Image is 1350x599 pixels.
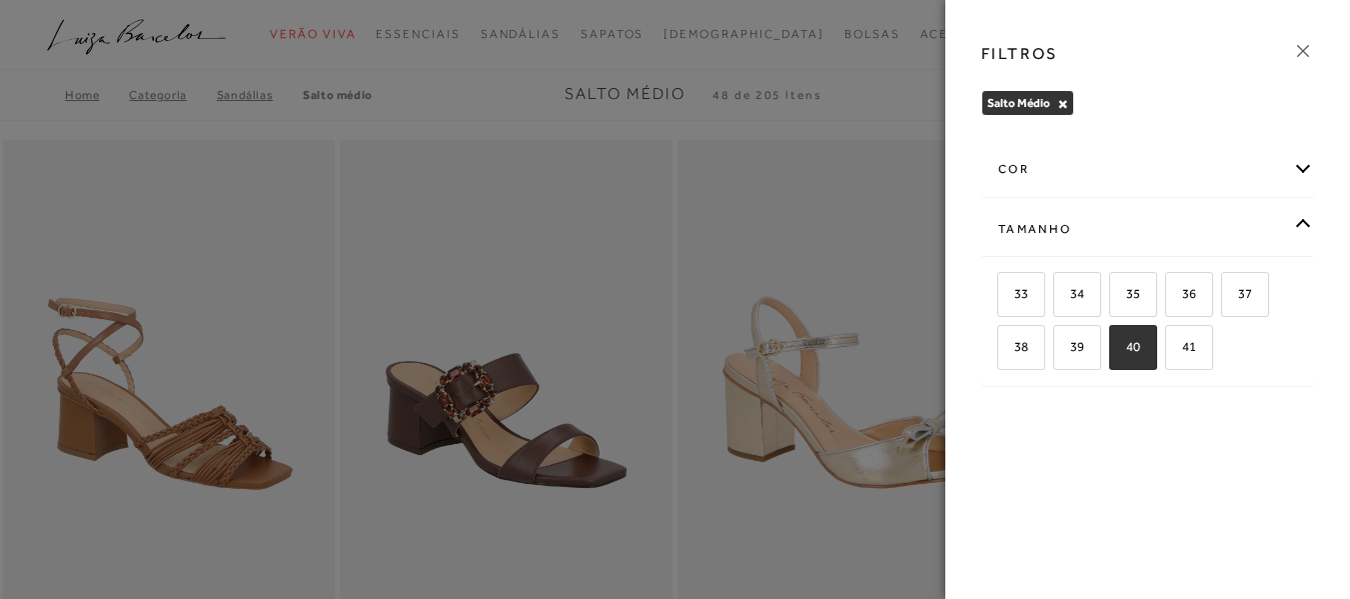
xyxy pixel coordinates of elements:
input: 40 [1106,340,1126,360]
button: Salto Médio Close [1057,97,1068,111]
input: 41 [1162,340,1182,360]
span: 36 [1167,286,1196,301]
span: 41 [1167,339,1196,354]
span: 35 [1111,286,1140,301]
span: 40 [1111,339,1140,354]
div: cor [982,143,1313,196]
input: 33 [994,287,1014,307]
span: 39 [1055,339,1084,354]
input: 36 [1162,287,1182,307]
input: 38 [994,340,1014,360]
input: 35 [1106,287,1126,307]
span: Salto Médio [987,96,1050,110]
span: 33 [999,286,1028,301]
span: 34 [1055,286,1084,301]
span: 37 [1223,286,1252,301]
span: 38 [999,339,1028,354]
input: 34 [1050,287,1070,307]
input: 37 [1218,287,1238,307]
h3: FILTROS [981,42,1058,65]
input: 39 [1050,340,1070,360]
div: Tamanho [982,203,1313,256]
